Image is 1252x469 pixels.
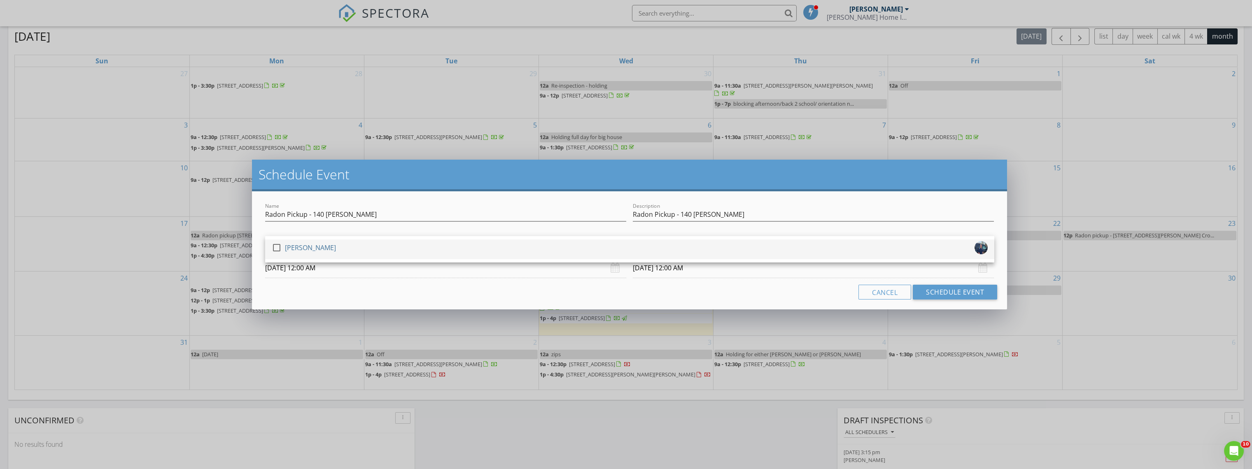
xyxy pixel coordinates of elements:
iframe: Intercom live chat [1224,441,1244,461]
input: Select date [633,258,994,278]
button: Schedule Event [913,285,997,300]
img: img_7059_2.jpg [975,241,988,254]
div: [PERSON_NAME] [285,241,336,254]
span: 10 [1241,441,1250,448]
input: Select date [265,258,626,278]
button: Cancel [858,285,911,300]
h2: Schedule Event [259,166,1001,183]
